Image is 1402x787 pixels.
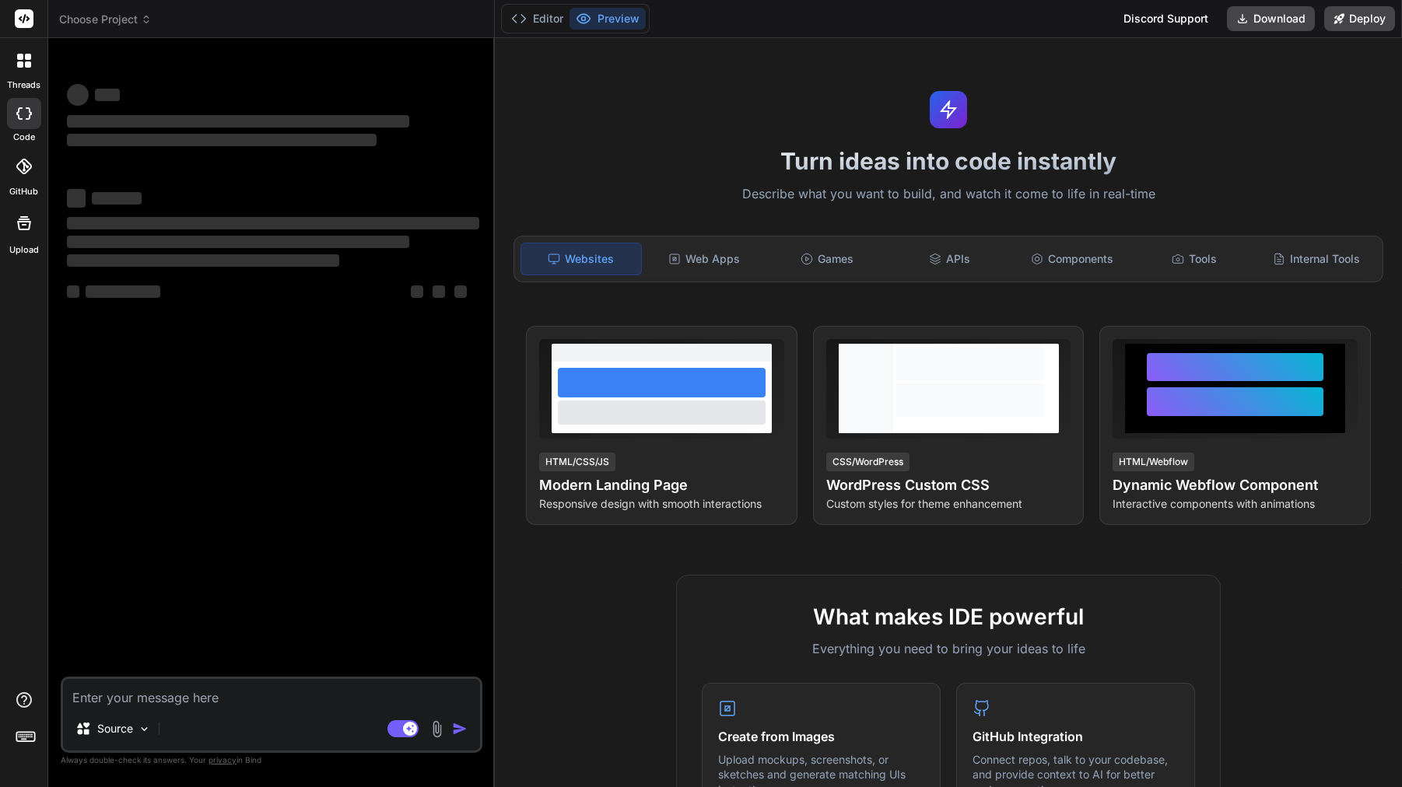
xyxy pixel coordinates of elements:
img: icon [452,721,468,736]
label: threads [7,79,40,92]
span: ‌ [67,285,79,298]
span: ‌ [454,285,467,298]
div: APIs [889,243,1008,275]
span: ‌ [86,285,160,298]
img: attachment [428,720,446,738]
div: Tools [1134,243,1253,275]
h4: GitHub Integration [973,727,1179,746]
span: ‌ [67,254,339,267]
span: ‌ [433,285,445,298]
img: Pick Models [138,722,151,736]
span: ‌ [411,285,423,298]
span: ‌ [67,236,409,248]
span: Choose Project [59,12,152,27]
span: ‌ [67,189,86,208]
span: ‌ [67,115,409,128]
label: code [13,131,35,144]
p: Interactive components with animations [1113,496,1358,512]
div: CSS/WordPress [826,453,910,471]
p: Responsive design with smooth interactions [539,496,784,512]
p: Everything you need to bring your ideas to life [702,639,1195,658]
h4: WordPress Custom CSS [826,474,1071,496]
span: ‌ [67,217,479,229]
label: GitHub [9,185,38,198]
button: Download [1227,6,1315,31]
button: Preview [570,8,646,30]
p: Always double-check its answers. Your in Bind [61,753,482,768]
button: Deploy [1324,6,1395,31]
span: ‌ [67,84,89,106]
h4: Create from Images [718,727,924,746]
div: Websites [520,243,641,275]
p: Custom styles for theme enhancement [826,496,1071,512]
h4: Modern Landing Page [539,474,784,496]
div: Discord Support [1114,6,1218,31]
div: Components [1012,243,1131,275]
h4: Dynamic Webflow Component [1113,474,1358,496]
label: Upload [9,243,39,257]
span: ‌ [92,192,142,205]
div: HTML/Webflow [1113,453,1194,471]
div: Games [767,243,886,275]
span: ‌ [67,134,377,146]
div: Internal Tools [1257,243,1376,275]
div: Web Apps [645,243,764,275]
h2: What makes IDE powerful [702,600,1195,633]
button: Editor [505,8,570,30]
div: HTML/CSS/JS [539,453,615,471]
span: privacy [209,755,237,764]
h1: Turn ideas into code instantly [504,147,1393,175]
p: Source [97,721,133,736]
span: ‌ [95,89,120,101]
p: Describe what you want to build, and watch it come to life in real-time [504,184,1393,205]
